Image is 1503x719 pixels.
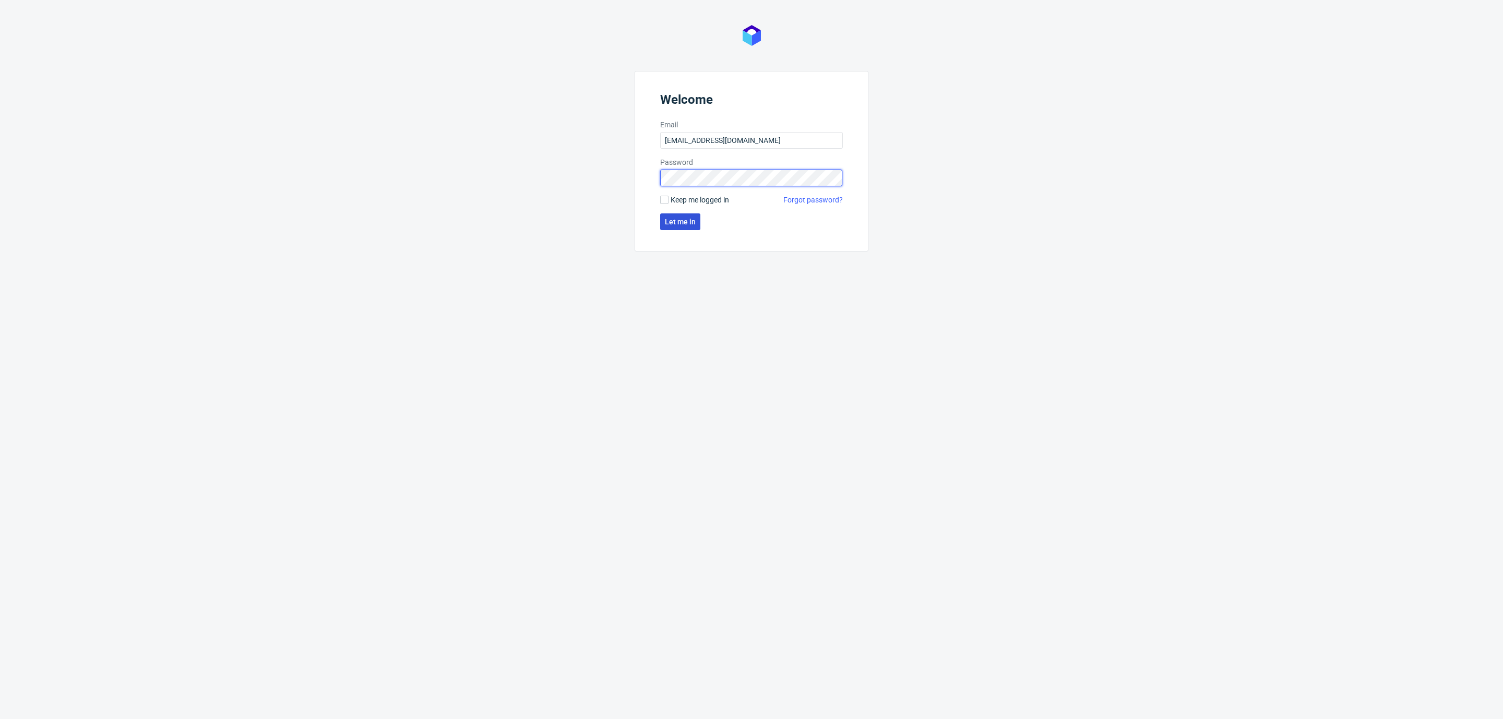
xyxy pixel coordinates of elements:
button: Let me in [660,213,700,230]
header: Welcome [660,92,843,111]
a: Forgot password? [783,195,843,205]
input: you@youremail.com [660,132,843,149]
label: Password [660,157,843,167]
span: Let me in [665,218,696,225]
span: Keep me logged in [671,195,729,205]
label: Email [660,119,843,130]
